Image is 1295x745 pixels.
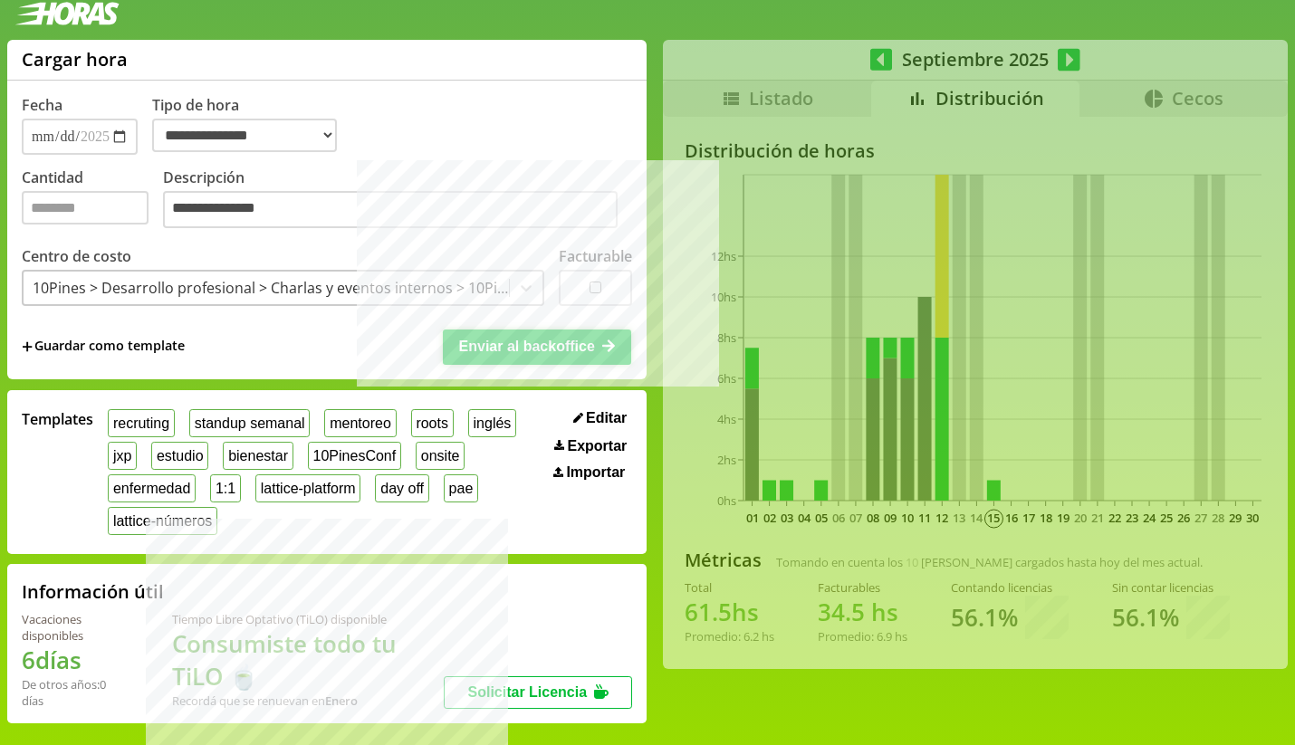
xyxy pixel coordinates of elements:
[443,330,631,364] button: Enviar al backoffice
[255,474,361,502] button: lattice-platform
[22,246,131,266] label: Centro de costo
[22,337,185,357] span: +Guardar como template
[22,167,163,234] label: Cantidad
[108,507,217,535] button: lattice-números
[568,438,628,454] span: Exportar
[444,474,478,502] button: pae
[411,409,454,437] button: roots
[22,579,164,604] h2: Información útil
[559,246,632,266] label: Facturable
[325,692,358,709] b: Enero
[324,409,396,437] button: mentoreo
[22,611,129,644] div: Vacaciones disponibles
[22,337,33,357] span: +
[416,442,465,470] button: onsite
[444,676,632,709] button: Solicitar Licencia
[108,409,175,437] button: recruting
[549,437,632,455] button: Exportar
[151,442,208,470] button: estudio
[172,627,445,692] h1: Consumiste todo tu TiLO 🍵
[172,692,445,709] div: Recordá que se renuevan en
[308,442,401,470] button: 10PinesConf
[375,474,428,502] button: day off
[33,278,511,298] div: 10Pines > Desarrollo profesional > Charlas y eventos internos > 10PinesConf 2025 > Horas de la co...
[568,409,633,427] button: Editar
[566,464,625,481] span: Importar
[22,191,149,224] input: Cantidad
[172,611,445,627] div: Tiempo Libre Optativo (TiLO) disponible
[586,410,627,426] span: Editar
[108,474,196,502] button: enfermedad
[459,339,595,354] span: Enviar al backoffice
[152,119,337,152] select: Tipo de hora
[210,474,241,502] button: 1:1
[468,409,516,437] button: inglés
[22,47,128,72] h1: Cargar hora
[163,191,618,229] textarea: Descripción
[108,442,137,470] button: jxp
[22,676,129,709] div: De otros años: 0 días
[22,644,129,676] h1: 6 días
[152,95,351,155] label: Tipo de hora
[189,409,310,437] button: standup semanal
[22,409,93,429] span: Templates
[467,684,587,700] span: Solicitar Licencia
[14,2,120,25] img: logotipo
[22,95,62,115] label: Fecha
[163,167,632,234] label: Descripción
[223,442,293,470] button: bienestar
